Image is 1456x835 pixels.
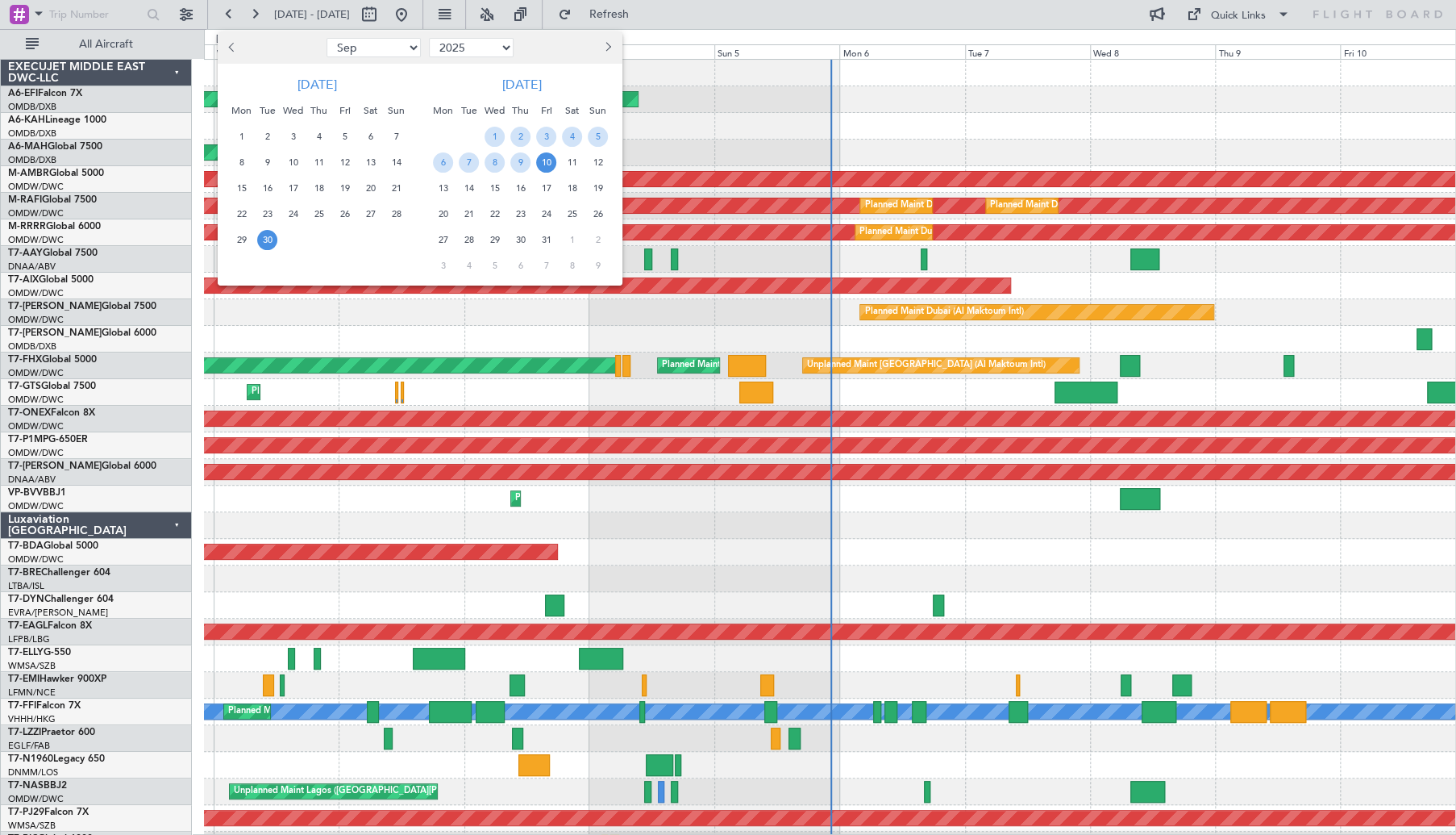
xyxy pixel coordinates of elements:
[433,230,453,250] span: 27
[508,175,534,201] div: 16-10-2025
[358,123,384,149] div: 6-9-2025
[482,149,508,175] div: 8-10-2025
[482,98,508,123] div: Wed
[255,149,281,175] div: 9-9-2025
[384,149,410,175] div: 14-9-2025
[510,127,530,147] span: 2
[224,35,242,61] button: Previous month
[384,201,410,227] div: 28-9-2025
[588,204,608,224] span: 26
[562,152,582,173] span: 11
[309,178,329,198] span: 18
[456,201,482,227] div: 21-10-2025
[257,230,277,250] span: 30
[508,253,534,278] div: 6-11-2025
[485,230,505,250] span: 29
[560,98,585,123] div: Sat
[536,152,556,173] span: 10
[360,152,381,173] span: 13
[231,152,252,173] span: 8
[306,149,332,175] div: 11-9-2025
[283,127,303,147] span: 3
[562,256,582,276] span: 8
[255,123,281,149] div: 2-9-2025
[588,127,608,147] span: 5
[485,127,505,147] span: 1
[598,35,616,61] button: Next month
[231,178,252,198] span: 15
[482,227,508,253] div: 29-10-2025
[360,127,381,147] span: 6
[231,127,252,147] span: 1
[560,201,585,227] div: 25-10-2025
[534,175,560,201] div: 17-10-2025
[332,201,358,227] div: 26-9-2025
[431,175,456,201] div: 13-10-2025
[536,178,556,198] span: 17
[534,98,560,123] div: Fri
[255,175,281,201] div: 16-9-2025
[229,227,255,253] div: 29-9-2025
[588,178,608,198] span: 19
[560,149,585,175] div: 11-10-2025
[562,204,582,224] span: 25
[283,204,303,224] span: 24
[309,127,329,147] span: 4
[306,98,332,123] div: Thu
[231,204,252,224] span: 22
[560,253,585,278] div: 8-11-2025
[281,175,306,201] div: 17-9-2025
[431,253,456,278] div: 3-11-2025
[433,256,453,276] span: 3
[585,253,611,278] div: 9-11-2025
[431,98,456,123] div: Mon
[534,253,560,278] div: 7-11-2025
[485,256,505,276] span: 5
[562,127,582,147] span: 4
[456,175,482,201] div: 14-10-2025
[255,98,281,123] div: Tue
[281,123,306,149] div: 3-9-2025
[585,227,611,253] div: 2-11-2025
[358,149,384,175] div: 13-9-2025
[456,149,482,175] div: 7-10-2025
[281,98,306,123] div: Wed
[306,123,332,149] div: 4-9-2025
[534,123,560,149] div: 3-10-2025
[459,178,479,198] span: 14
[384,98,410,123] div: Sun
[456,98,482,123] div: Tue
[534,227,560,253] div: 31-10-2025
[229,149,255,175] div: 8-9-2025
[585,149,611,175] div: 12-10-2025
[588,230,608,250] span: 2
[482,123,508,149] div: 1-10-2025
[257,127,277,147] span: 2
[459,152,479,173] span: 7
[536,256,556,276] span: 7
[485,152,505,173] span: 8
[229,98,255,123] div: Mon
[485,178,505,198] span: 15
[536,230,556,250] span: 31
[231,230,252,250] span: 29
[386,127,406,147] span: 7
[332,98,358,123] div: Fri
[433,152,453,173] span: 6
[510,256,530,276] span: 6
[482,175,508,201] div: 15-10-2025
[283,152,303,173] span: 10
[485,204,505,224] span: 22
[562,230,582,250] span: 1
[335,178,355,198] span: 19
[358,98,384,123] div: Sat
[306,201,332,227] div: 25-9-2025
[257,178,277,198] span: 16
[510,204,530,224] span: 23
[429,38,514,57] select: Select year
[335,152,355,173] span: 12
[588,152,608,173] span: 12
[358,175,384,201] div: 20-9-2025
[560,175,585,201] div: 18-10-2025
[386,204,406,224] span: 28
